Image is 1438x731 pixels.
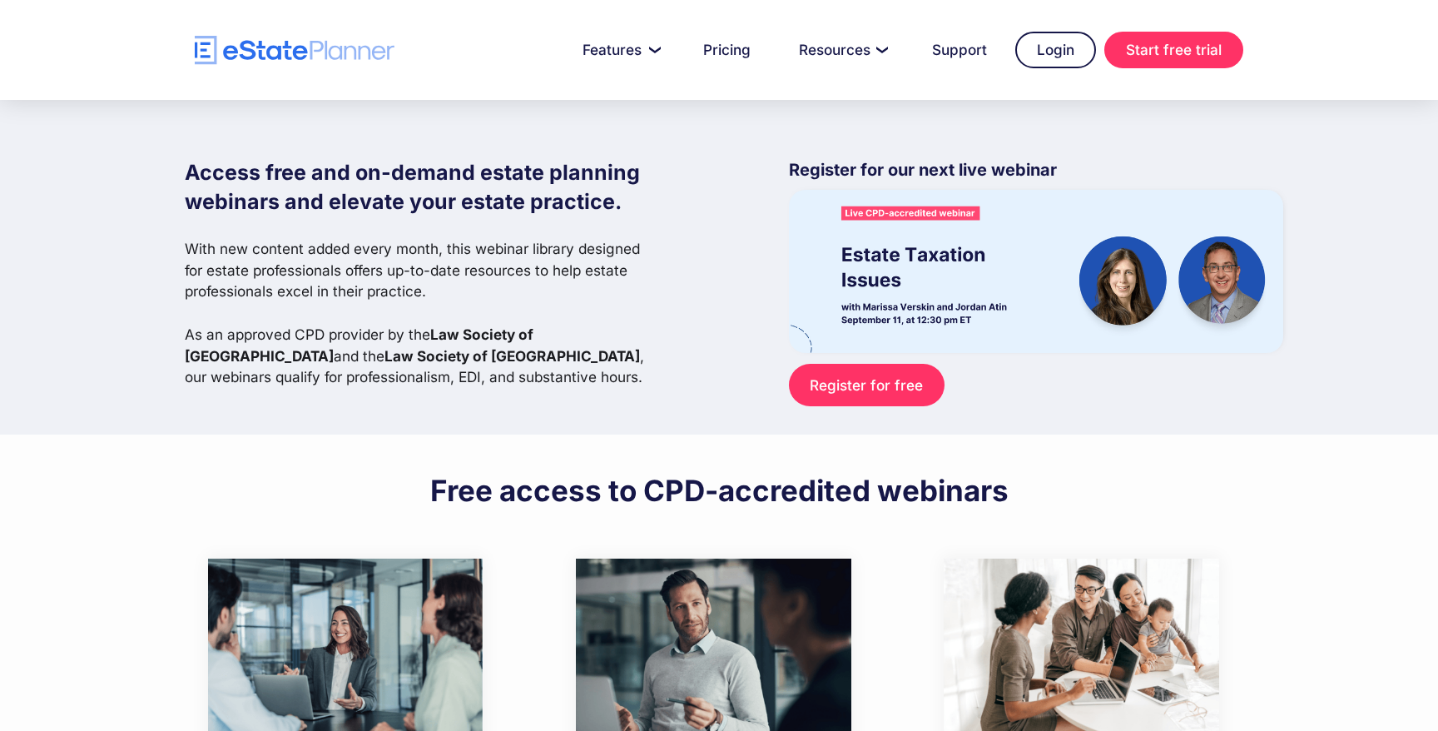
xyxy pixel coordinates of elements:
[185,158,657,216] h1: Access free and on-demand estate planning webinars and elevate your estate practice.
[185,238,657,388] p: With new content added every month, this webinar library designed for estate professionals offers...
[789,158,1283,190] p: Register for our next live webinar
[779,33,904,67] a: Resources
[683,33,771,67] a: Pricing
[185,326,533,365] strong: Law Society of [GEOGRAPHIC_DATA]
[912,33,1007,67] a: Support
[1015,32,1096,68] a: Login
[430,472,1009,509] h2: Free access to CPD-accredited webinars
[789,190,1283,352] img: eState Academy webinar
[563,33,675,67] a: Features
[789,364,945,406] a: Register for free
[195,36,394,65] a: home
[1104,32,1243,68] a: Start free trial
[384,347,640,365] strong: Law Society of [GEOGRAPHIC_DATA]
